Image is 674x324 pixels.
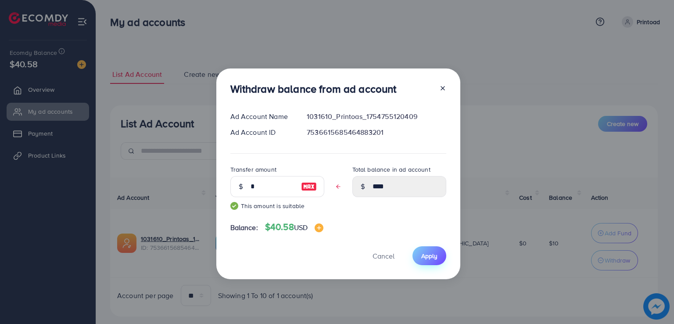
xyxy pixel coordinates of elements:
[223,112,300,122] div: Ad Account Name
[223,127,300,137] div: Ad Account ID
[362,246,405,265] button: Cancel
[301,181,317,192] img: image
[230,165,276,174] label: Transfer amount
[294,223,308,232] span: USD
[373,251,394,261] span: Cancel
[352,165,430,174] label: Total balance in ad account
[300,127,453,137] div: 7536615685464883201
[315,223,323,232] img: image
[230,223,258,233] span: Balance:
[230,202,324,210] small: This amount is suitable
[421,252,437,260] span: Apply
[230,202,238,210] img: guide
[265,222,323,233] h4: $40.58
[412,246,446,265] button: Apply
[230,83,397,95] h3: Withdraw balance from ad account
[300,112,453,122] div: 1031610_Printoas_1754755120409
